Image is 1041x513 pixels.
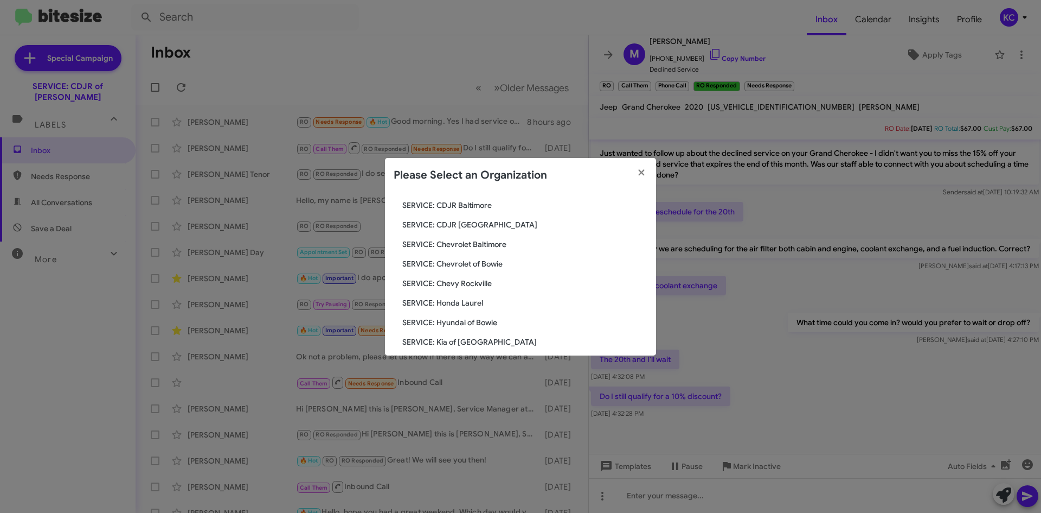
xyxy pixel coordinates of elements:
[402,337,647,347] span: SERVICE: Kia of [GEOGRAPHIC_DATA]
[394,167,547,184] h2: Please Select an Organization
[402,297,647,308] span: SERVICE: Honda Laurel
[402,219,647,230] span: SERVICE: CDJR [GEOGRAPHIC_DATA]
[402,317,647,328] span: SERVICE: Hyundai of Bowie
[402,239,647,250] span: SERVICE: Chevrolet Baltimore
[402,258,647,269] span: SERVICE: Chevrolet of Bowie
[402,200,647,211] span: SERVICE: CDJR Baltimore
[402,278,647,289] span: SERVICE: Chevy Rockville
